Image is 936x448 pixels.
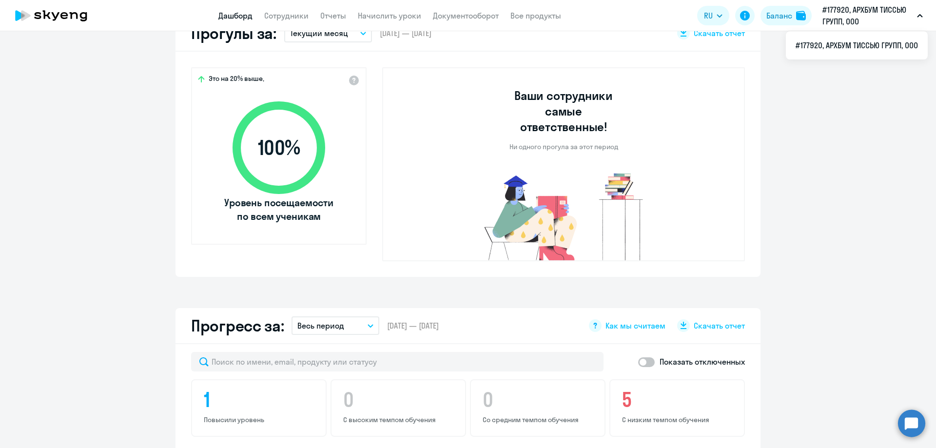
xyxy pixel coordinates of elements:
button: #177920, АРХБУМ ТИССЬЮ ГРУПП, ООО [818,4,928,27]
span: Уровень посещаемости по всем ученикам [223,196,335,223]
a: Дашборд [218,11,253,20]
p: С низким темпом обучения [622,415,735,424]
img: no-truants [466,171,662,260]
h4: 5 [622,388,735,411]
h3: Ваши сотрудники самые ответственные! [501,88,626,135]
a: Сотрудники [264,11,309,20]
p: Весь период [297,320,344,331]
span: Скачать отчет [694,320,745,331]
h4: 1 [204,388,317,411]
p: Ни одного прогула за этот период [509,142,618,151]
input: Поиск по имени, email, продукту или статусу [191,352,604,371]
a: Отчеты [320,11,346,20]
h2: Прогулы за: [191,23,276,43]
p: #177920, АРХБУМ ТИССЬЮ ГРУПП, ООО [822,4,913,27]
button: Текущий месяц [284,24,372,42]
span: 100 % [223,136,335,159]
button: Весь период [292,316,379,335]
h2: Прогресс за: [191,316,284,335]
img: balance [796,11,806,20]
a: Начислить уроки [358,11,421,20]
p: Повысили уровень [204,415,317,424]
span: Скачать отчет [694,28,745,39]
span: Как мы считаем [605,320,665,331]
a: Все продукты [510,11,561,20]
p: Текущий месяц [290,27,348,39]
span: RU [704,10,713,21]
span: Это на 20% выше, [209,74,264,86]
p: Показать отключенных [660,356,745,368]
button: Балансbalance [760,6,812,25]
span: [DATE] — [DATE] [380,28,431,39]
div: Баланс [766,10,792,21]
a: Документооборот [433,11,499,20]
button: RU [697,6,729,25]
ul: RU [786,31,928,59]
span: [DATE] — [DATE] [387,320,439,331]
